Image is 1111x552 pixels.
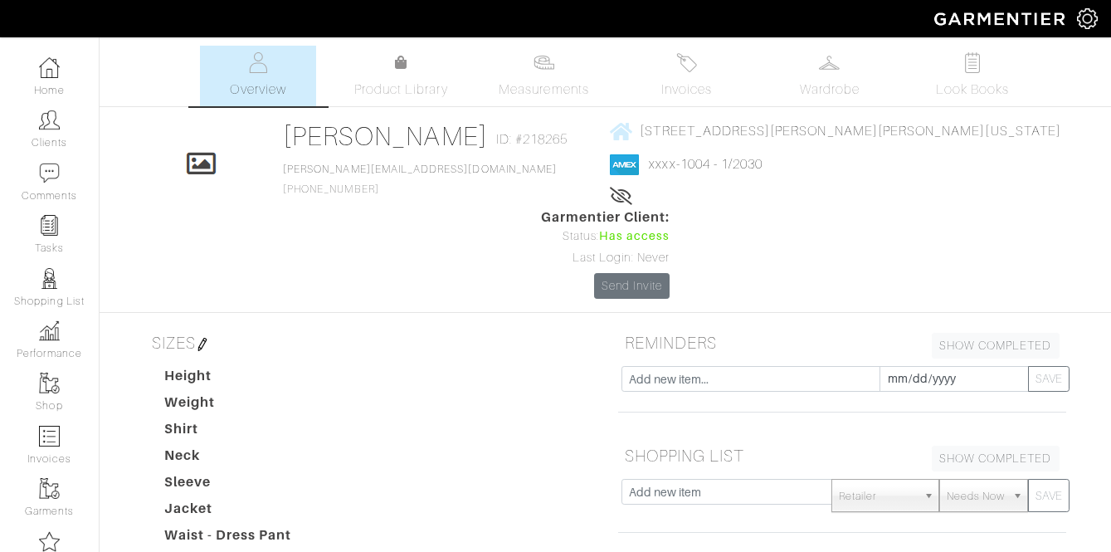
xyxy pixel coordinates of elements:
span: Measurements [499,80,589,100]
div: Last Login: Never [541,249,670,267]
a: Product Library [343,53,459,100]
a: [PERSON_NAME][EMAIL_ADDRESS][DOMAIN_NAME] [283,164,557,175]
img: measurements-466bbee1fd09ba9460f595b01e5d73f9e2bff037440d3c8f018324cb6cdf7a4a.svg [534,52,554,73]
span: ID: #218265 [496,129,568,149]
a: [STREET_ADDRESS][PERSON_NAME][PERSON_NAME][US_STATE] [610,120,1061,141]
a: Invoices [629,46,745,106]
img: orders-27d20c2124de7fd6de4e0e44c1d41de31381a507db9b33961299e4e07d508b8c.svg [676,52,697,73]
img: graph-8b7af3c665d003b59727f371ae50e7771705bf0c487971e6e97d053d13c5068d.png [39,320,60,341]
span: Garmentier Client: [541,208,670,227]
img: todo-9ac3debb85659649dc8f770b8b6100bb5dab4b48dedcbae339e5042a72dfd3cc.svg [962,52,982,73]
a: SHOW COMPLETED [932,333,1060,359]
img: garments-icon-b7da505a4dc4fd61783c78ac3ca0ef83fa9d6f193b1c9dc38574b1d14d53ca28.png [39,478,60,499]
span: [STREET_ADDRESS][PERSON_NAME][PERSON_NAME][US_STATE] [640,124,1061,139]
span: Needs Now [947,480,1005,513]
a: [PERSON_NAME] [283,121,488,151]
dt: Waist - Dress Pant [152,525,341,552]
dt: Jacket [152,499,341,525]
span: Look Books [936,80,1010,100]
img: stylists-icon-eb353228a002819b7ec25b43dbf5f0378dd9e0616d9560372ff212230b889e62.png [39,268,60,289]
a: Look Books [914,46,1031,106]
a: xxxx-1004 - 1/2030 [649,157,763,172]
span: Wardrobe [800,80,860,100]
span: Retailer [839,480,917,513]
img: reminder-icon-8004d30b9f0a5d33ae49ab947aed9ed385cf756f9e5892f1edd6e32f2345188e.png [39,215,60,236]
img: pen-cf24a1663064a2ec1b9c1bd2387e9de7a2fa800b781884d57f21acf72779bad2.png [196,338,209,351]
input: Add new item [621,479,833,505]
a: Overview [200,46,316,106]
dt: Neck [152,446,341,472]
span: Product Library [354,80,448,100]
img: companies-icon-14a0f246c7e91f24465de634b560f0151b0cc5c9ce11af5fac52e6d7d6371812.png [39,531,60,552]
span: [PHONE_NUMBER] [283,164,557,195]
button: SAVE [1028,479,1070,512]
input: Add new item... [621,366,880,392]
span: Invoices [661,80,712,100]
img: dashboard-icon-dbcd8f5a0b271acd01030246c82b418ddd0df26cd7fceb0bd07c9910d44c42f6.png [39,57,60,78]
img: basicinfo-40fd8af6dae0f16599ec9e87c0ef1c0a1fdea2edbe929e3d69a839185d80c458.svg [248,52,269,73]
img: orders-icon-0abe47150d42831381b5fb84f609e132dff9fe21cb692f30cb5eec754e2cba89.png [39,426,60,447]
dt: Weight [152,393,341,419]
h5: SIZES [145,326,593,359]
span: Overview [230,80,285,100]
img: clients-icon-6bae9207a08558b7cb47a8932f037763ab4055f8c8b6bfacd5dc20c3e0201464.png [39,110,60,130]
a: SHOW COMPLETED [932,446,1060,471]
a: Send Invite [594,273,670,299]
a: Measurements [485,46,602,106]
a: Wardrobe [772,46,888,106]
h5: SHOPPING LIST [618,439,1066,472]
dt: Height [152,366,341,393]
dt: Shirt [152,419,341,446]
img: comment-icon-a0a6a9ef722e966f86d9cbdc48e553b5cf19dbc54f86b18d962a5391bc8f6eb6.png [39,163,60,183]
span: Has access [599,227,670,246]
img: garments-icon-b7da505a4dc4fd61783c78ac3ca0ef83fa9d6f193b1c9dc38574b1d14d53ca28.png [39,373,60,393]
h5: REMINDERS [618,326,1066,359]
button: SAVE [1028,366,1070,392]
img: wardrobe-487a4870c1b7c33e795ec22d11cfc2ed9d08956e64fb3008fe2437562e282088.svg [819,52,840,73]
img: gear-icon-white-bd11855cb880d31180b6d7d6211b90ccbf57a29d726f0c71d8c61bd08dd39cc2.png [1077,8,1098,29]
dt: Sleeve [152,472,341,499]
img: garmentier-logo-header-white-b43fb05a5012e4ada735d5af1a66efaba907eab6374d6393d1fbf88cb4ef424d.png [926,4,1077,33]
img: american_express-1200034d2e149cdf2cc7894a33a747db654cf6f8355cb502592f1d228b2ac700.png [610,154,639,175]
div: Status: [541,227,670,246]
